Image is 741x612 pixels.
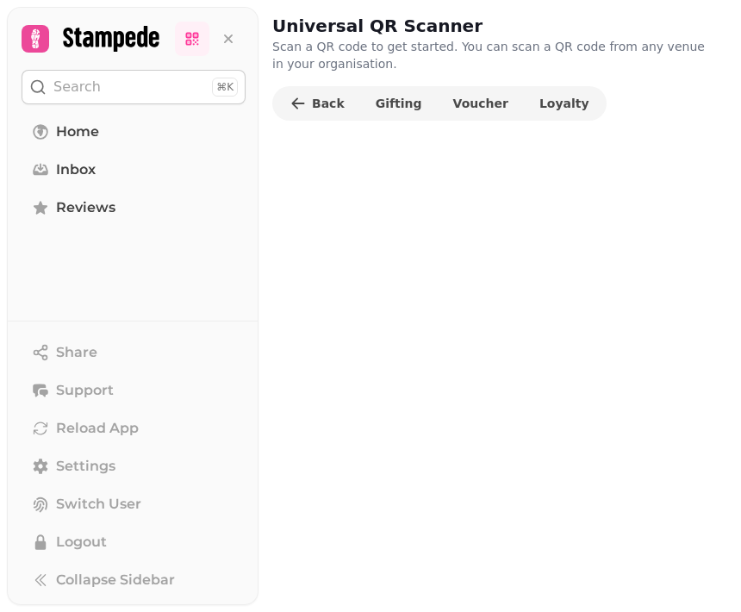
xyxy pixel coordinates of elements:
[22,487,246,521] button: Switch User
[56,122,99,142] span: Home
[53,77,101,97] p: Search
[56,570,175,590] span: Collapse Sidebar
[526,90,603,117] button: Loyalty
[56,418,139,439] span: Reload App
[312,97,345,109] span: Back
[272,14,603,38] h2: Universal QR Scanner
[22,70,246,104] button: Search⌘K
[22,190,246,225] a: Reviews
[22,335,246,370] button: Share
[276,90,358,117] button: Back
[22,411,246,446] button: Reload App
[56,342,97,363] span: Share
[539,97,589,109] span: Loyalty
[376,97,422,109] span: Gifting
[56,494,141,515] span: Switch User
[22,153,246,187] a: Inbox
[56,532,107,553] span: Logout
[453,97,508,109] span: Voucher
[22,115,246,149] a: Home
[22,525,246,559] button: Logout
[272,38,713,72] p: Scan a QR code to get started. You can scan a QR code from any venue in your organisation.
[56,456,115,477] span: Settings
[22,563,246,597] button: Collapse Sidebar
[22,373,246,408] button: Support
[362,90,436,117] button: Gifting
[22,449,246,484] a: Settings
[56,197,115,218] span: Reviews
[56,159,96,180] span: Inbox
[56,380,114,401] span: Support
[439,90,522,117] button: Voucher
[212,78,238,97] div: ⌘K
